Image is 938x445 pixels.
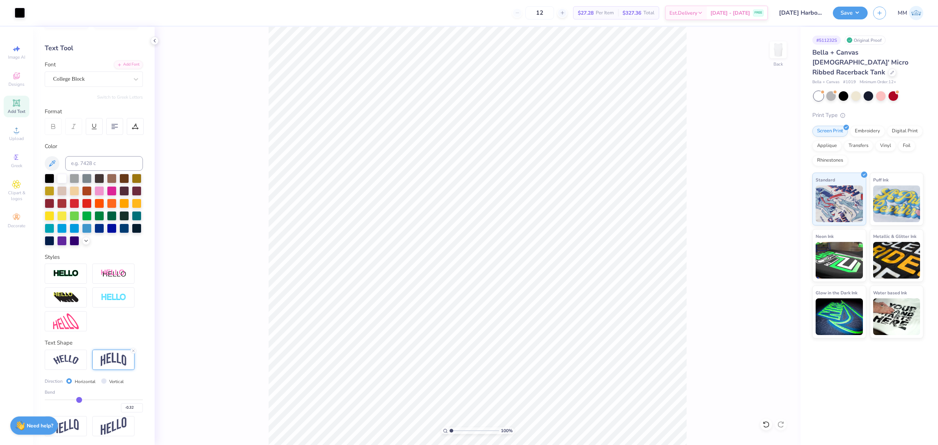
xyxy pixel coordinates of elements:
[898,9,907,17] span: MM
[812,79,839,85] span: Bella + Canvas
[816,185,863,222] img: Standard
[816,298,863,335] img: Glow in the Dark Ink
[669,9,697,17] span: Est. Delivery
[773,61,783,67] div: Back
[45,107,144,116] div: Format
[45,60,56,69] label: Font
[812,155,848,166] div: Rhinestones
[643,9,654,17] span: Total
[11,163,22,169] span: Greek
[873,176,889,184] span: Puff Ink
[875,140,896,151] div: Vinyl
[844,140,873,151] div: Transfers
[45,142,143,151] div: Color
[843,79,856,85] span: # 1019
[8,109,25,114] span: Add Text
[501,427,513,434] span: 100 %
[8,223,25,229] span: Decorate
[101,417,126,435] img: Rise
[812,36,841,45] div: # 511232S
[710,9,750,17] span: [DATE] - [DATE]
[873,289,907,297] span: Water based Ink
[53,292,79,304] img: 3d Illusion
[898,140,915,151] div: Foil
[812,48,908,77] span: Bella + Canvas [DEMOGRAPHIC_DATA]' Micro Ribbed Racerback Tank
[525,6,554,19] input: – –
[65,156,143,171] input: e.g. 7428 c
[578,9,594,17] span: $27.28
[812,111,923,119] div: Print Type
[75,378,96,385] label: Horizontal
[101,293,126,302] img: Negative Space
[97,94,143,100] button: Switch to Greek Letters
[816,232,834,240] span: Neon Ink
[816,176,835,184] span: Standard
[816,289,857,297] span: Glow in the Dark Ink
[101,353,126,367] img: Arch
[101,269,126,278] img: Shadow
[53,419,79,433] img: Flag
[45,378,63,385] span: Direction
[53,355,79,365] img: Arc
[8,54,25,60] span: Image AI
[860,79,896,85] span: Minimum Order: 12 +
[109,378,124,385] label: Vertical
[8,81,25,87] span: Designs
[771,43,786,57] img: Back
[845,36,886,45] div: Original Proof
[9,136,24,141] span: Upload
[873,232,916,240] span: Metallic & Glitter Ink
[45,339,143,347] div: Text Shape
[45,253,143,261] div: Styles
[873,185,920,222] img: Puff Ink
[45,43,143,53] div: Text Tool
[816,242,863,279] img: Neon Ink
[898,6,923,20] a: MM
[596,9,614,17] span: Per Item
[887,126,923,137] div: Digital Print
[45,389,55,396] span: Bend
[114,60,143,69] div: Add Font
[754,10,762,15] span: FREE
[773,5,827,20] input: Untitled Design
[873,242,920,279] img: Metallic & Glitter Ink
[833,7,868,19] button: Save
[27,422,53,429] strong: Need help?
[909,6,923,20] img: Mariah Myssa Salurio
[812,126,848,137] div: Screen Print
[4,190,29,202] span: Clipart & logos
[812,140,842,151] div: Applique
[850,126,885,137] div: Embroidery
[623,9,641,17] span: $327.36
[53,269,79,278] img: Stroke
[53,313,79,329] img: Free Distort
[873,298,920,335] img: Water based Ink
